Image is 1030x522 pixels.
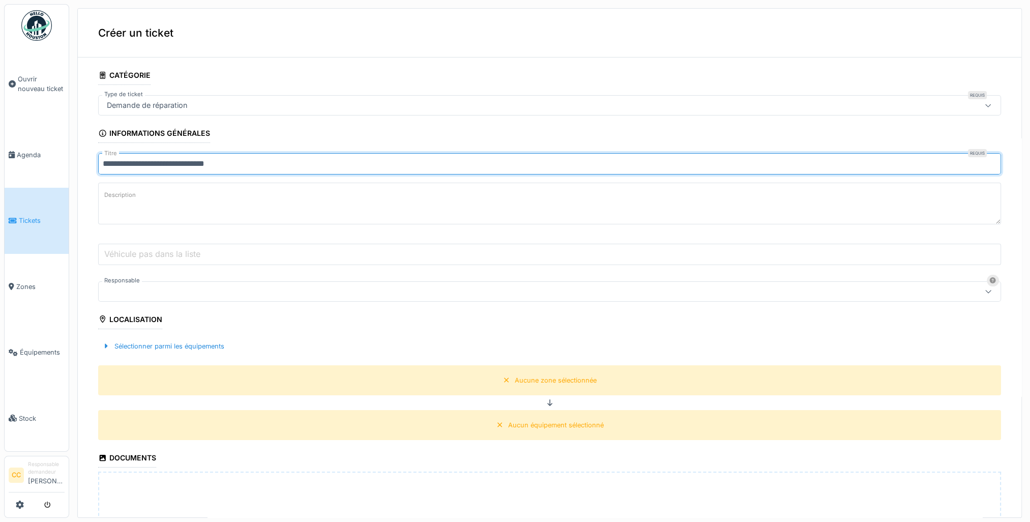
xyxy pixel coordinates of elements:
[5,188,69,253] a: Tickets
[103,100,192,111] div: Demande de réparation
[16,282,65,292] span: Zones
[19,216,65,225] span: Tickets
[98,126,210,143] div: Informations générales
[9,460,65,492] a: CC Responsable demandeur[PERSON_NAME]
[5,254,69,320] a: Zones
[19,414,65,423] span: Stock
[18,74,65,94] span: Ouvrir nouveau ticket
[5,320,69,385] a: Équipements
[98,68,151,85] div: Catégorie
[9,468,24,483] li: CC
[98,450,156,468] div: Documents
[17,150,65,160] span: Agenda
[21,10,52,41] img: Badge_color-CXgf-gQk.svg
[98,339,228,353] div: Sélectionner parmi les équipements
[78,9,1021,57] div: Créer un ticket
[968,91,987,99] div: Requis
[98,312,162,329] div: Localisation
[102,248,202,260] label: Véhicule pas dans la liste
[5,122,69,188] a: Agenda
[102,189,138,201] label: Description
[508,420,604,430] div: Aucun équipement sélectionné
[968,149,987,157] div: Requis
[102,276,142,285] label: Responsable
[28,460,65,476] div: Responsable demandeur
[5,385,69,451] a: Stock
[28,460,65,490] li: [PERSON_NAME]
[5,46,69,122] a: Ouvrir nouveau ticket
[102,90,145,99] label: Type de ticket
[102,149,119,158] label: Titre
[20,347,65,357] span: Équipements
[515,375,597,385] div: Aucune zone sélectionnée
